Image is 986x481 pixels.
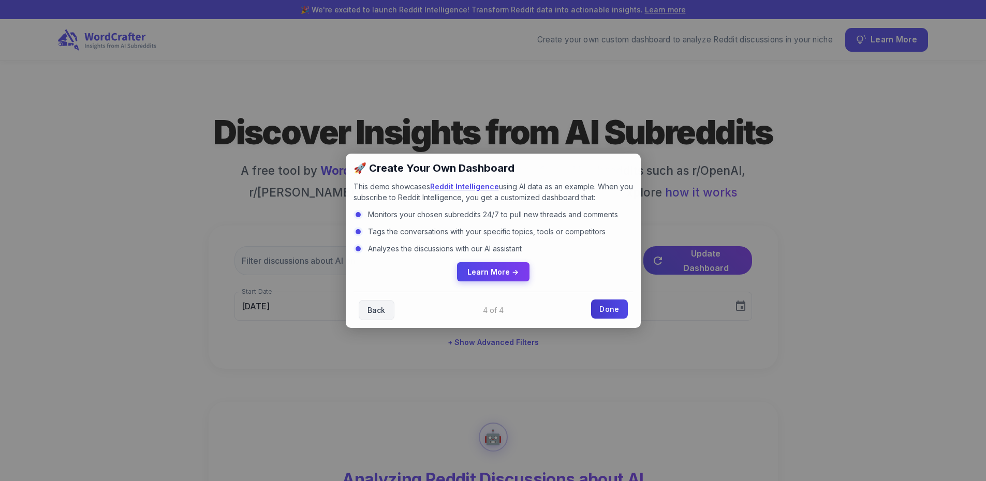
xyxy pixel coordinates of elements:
span: Learn More → [467,267,519,276]
li: Monitors your chosen subreddits 24/7 to pull new threads and comments [354,209,633,220]
h2: 🚀 Create Your Own Dashboard [354,161,633,175]
a: Reddit Intelligence [430,182,499,191]
a: Back [359,300,394,320]
a: Learn More → [457,262,529,281]
p: This demo showcases using AI data as an example. When you subscribe to Reddit Intelligence, you g... [354,181,633,203]
a: Done [591,299,627,319]
li: Tags the conversations with your specific topics, tools or competitors [354,226,633,237]
li: Analyzes the discussions with our AI assistant [354,243,633,254]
